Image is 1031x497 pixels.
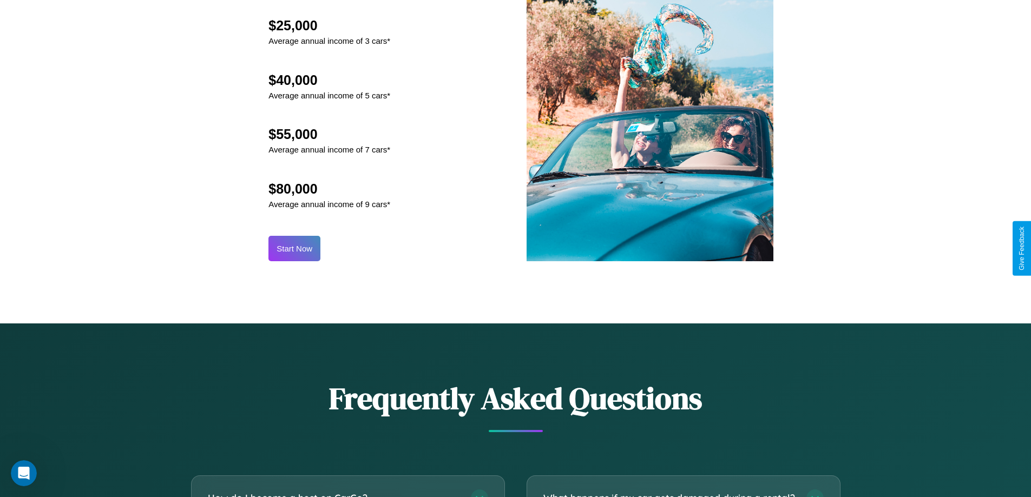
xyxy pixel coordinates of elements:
[268,197,390,211] p: Average annual income of 9 cars*
[191,377,840,419] h2: Frequently Asked Questions
[268,18,390,34] h2: $25,000
[268,236,320,261] button: Start Now
[268,127,390,142] h2: $55,000
[268,142,390,157] p: Average annual income of 7 cars*
[1018,227,1026,270] div: Give Feedback
[268,88,390,103] p: Average annual income of 5 cars*
[268,181,390,197] h2: $80,000
[268,34,390,48] p: Average annual income of 3 cars*
[268,72,390,88] h2: $40,000
[11,460,37,486] iframe: Intercom live chat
